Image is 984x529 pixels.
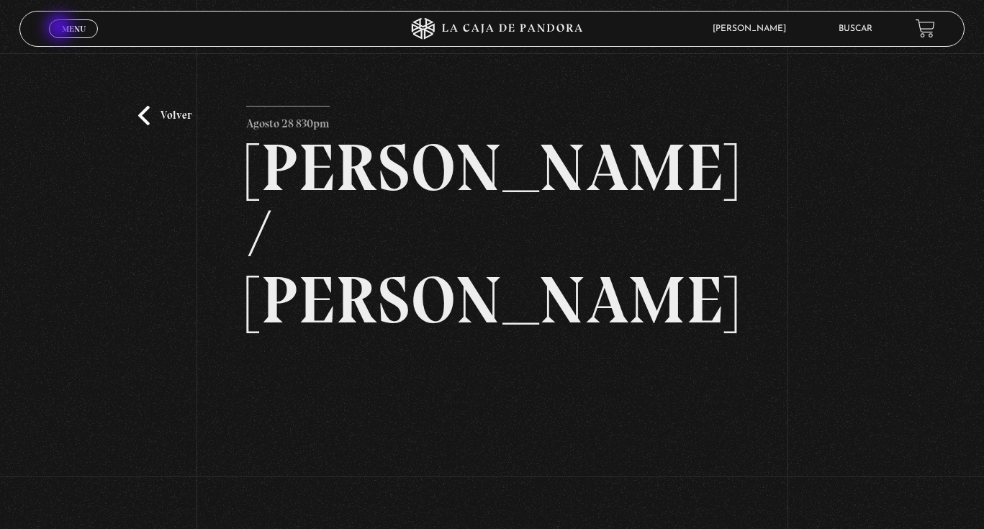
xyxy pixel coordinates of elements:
span: [PERSON_NAME] [705,24,800,33]
h2: [PERSON_NAME] / [PERSON_NAME] [246,135,737,333]
a: View your shopping cart [916,19,935,38]
span: Cerrar [57,36,91,46]
a: Volver [138,106,191,125]
p: Agosto 28 830pm [246,106,330,135]
a: Buscar [839,24,872,33]
span: Menu [62,24,86,33]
